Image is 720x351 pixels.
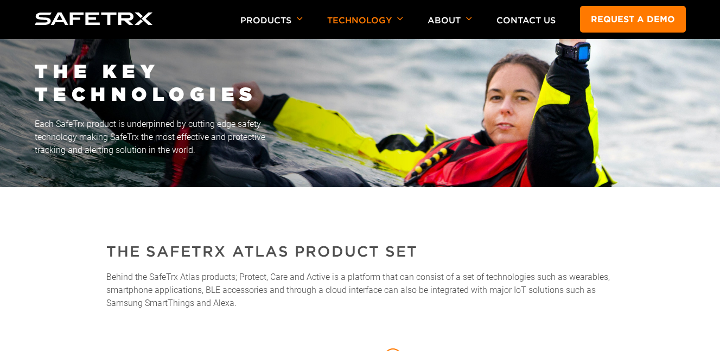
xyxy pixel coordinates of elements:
[106,271,614,310] p: Behind the SafeTrx Atlas products; Protect, Care and Active is a platform that can consist of a s...
[428,15,472,39] p: About
[297,17,303,21] img: Arrow down icon
[496,15,556,25] a: Contact Us
[240,15,303,39] p: Products
[35,118,686,157] p: Each SafeTrx product is underpinned by cutting edge safety technology making SafeTrx the most eff...
[580,6,686,33] a: Request a demo
[106,241,614,263] h2: THE SAFETRX ATLAS PRODUCT SET
[35,12,153,25] img: Logo SafeTrx
[327,15,403,39] p: Technology
[35,60,686,105] h1: THE KEY TECHNOLOGIES
[397,17,403,21] img: Arrow down icon
[466,17,472,21] img: Arrow down icon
